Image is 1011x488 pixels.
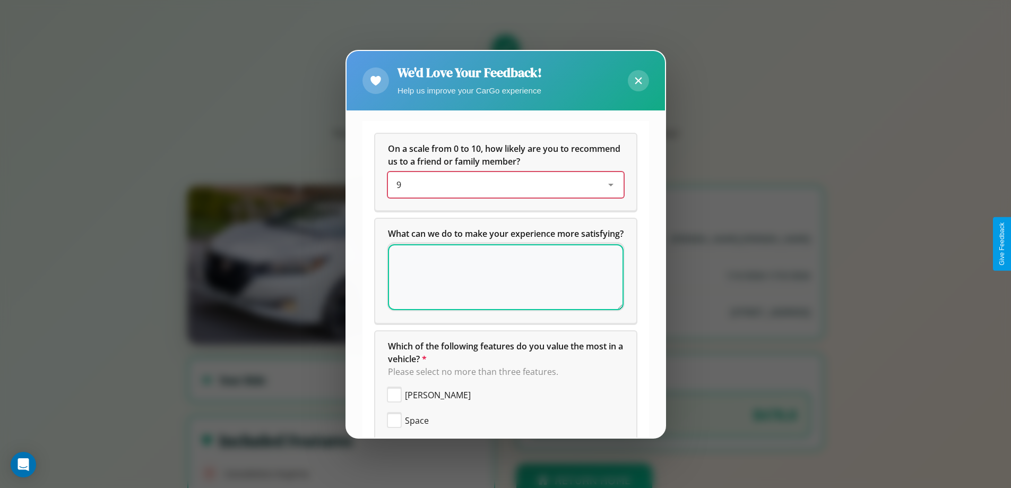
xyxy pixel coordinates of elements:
[388,142,624,168] h5: On a scale from 0 to 10, how likely are you to recommend us to a friend or family member?
[396,179,401,191] span: 9
[388,172,624,198] div: On a scale from 0 to 10, how likely are you to recommend us to a friend or family member?
[398,64,542,81] h2: We'd Love Your Feedback!
[388,143,623,167] span: On a scale from 0 to 10, how likely are you to recommend us to a friend or family member?
[375,134,636,210] div: On a scale from 0 to 10, how likely are you to recommend us to a friend or family member?
[388,340,625,365] span: Which of the following features do you value the most in a vehicle?
[405,389,471,401] span: [PERSON_NAME]
[388,366,558,378] span: Please select no more than three features.
[11,452,36,477] div: Open Intercom Messenger
[388,228,624,239] span: What can we do to make your experience more satisfying?
[405,414,429,427] span: Space
[398,83,542,98] p: Help us improve your CarGo experience
[998,222,1006,266] div: Give Feedback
